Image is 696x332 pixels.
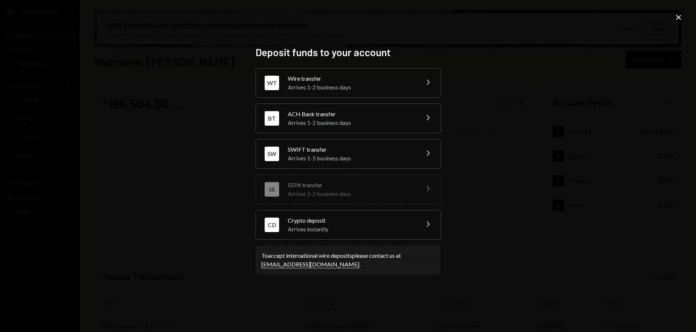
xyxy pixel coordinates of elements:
button: BTACH Bank transferArrives 1-2 business days [256,104,441,133]
button: WTWire transferArrives 1-2 business days [256,68,441,97]
h2: Deposit funds to your account [256,45,440,59]
div: Arrives 1-2 business days [288,83,415,92]
div: CD [265,218,279,232]
div: SE [265,182,279,197]
div: Arrives instantly [288,225,415,234]
button: CDCrypto depositArrives instantly [256,210,441,239]
div: SW [265,147,279,161]
button: SWSWIFT transferArrives 1-5 business days [256,139,441,168]
a: [EMAIL_ADDRESS][DOMAIN_NAME] [261,261,359,268]
div: WT [265,76,279,90]
div: SWIFT transfer [288,145,415,154]
div: ACH Bank transfer [288,110,415,118]
div: Wire transfer [288,74,415,83]
div: Arrives 1-2 business days [288,118,415,127]
div: Crypto deposit [288,216,415,225]
div: Arrives 1-2 business days [288,189,415,198]
div: To accept international wire deposits please contact us at . [261,251,435,269]
div: SEPA transfer [288,181,415,189]
button: SESEPA transferArrives 1-2 business days [256,175,441,204]
div: BT [265,111,279,126]
div: Arrives 1-5 business days [288,154,415,163]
